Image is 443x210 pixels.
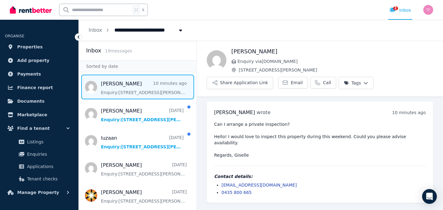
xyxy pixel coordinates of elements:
[142,7,144,12] span: k
[221,183,297,187] a: [EMAIL_ADDRESS][DOMAIN_NAME]
[17,84,53,91] span: Finance report
[323,80,331,86] span: Call
[239,67,433,73] span: [STREET_ADDRESS][PERSON_NAME]
[310,77,336,89] a: Call
[389,7,411,13] div: Inbox
[237,58,433,64] span: Enquiry via [DOMAIN_NAME]
[101,162,187,177] a: [PERSON_NAME][DATE]Enquiry:[STREET_ADDRESS][PERSON_NAME].
[291,80,303,86] span: Email
[214,173,426,179] h4: Contact details:
[422,189,437,204] div: Open Intercom Messenger
[86,46,101,55] h2: Inbox
[278,77,308,89] a: Email
[5,122,74,134] button: Find a tenant
[7,173,71,185] a: Tenant checks
[344,80,361,86] span: Tags
[7,160,71,173] a: Applications
[101,134,184,150] a: luzaan[DATE]Enquiry:[STREET_ADDRESS][PERSON_NAME].
[101,80,187,96] a: [PERSON_NAME]10 minutes agoEnquiry:[STREET_ADDRESS][PERSON_NAME].
[27,150,69,158] span: Enquiries
[5,95,74,107] a: Documents
[207,50,226,70] img: Giselle Fiamoncini
[27,163,69,170] span: Applications
[423,5,433,15] img: Tracey Farrell
[214,109,255,115] span: [PERSON_NAME]
[5,109,74,121] a: Marketplace
[17,57,50,64] span: Add property
[17,43,43,51] span: Properties
[5,68,74,80] a: Payments
[5,186,74,199] button: Manage Property
[79,60,197,72] div: Sorted by date
[79,20,194,41] nav: Breadcrumb
[105,48,132,53] span: 19 message s
[7,148,71,160] a: Enquiries
[231,47,433,56] h1: [PERSON_NAME]
[5,81,74,94] a: Finance report
[17,125,50,132] span: Find a tenant
[17,97,45,105] span: Documents
[17,189,59,196] span: Manage Property
[7,136,71,148] a: Listings
[221,190,252,195] a: 0435 800 665
[257,109,270,115] span: wrote
[339,77,373,89] button: Tags
[27,175,69,183] span: Tenant checks
[5,54,74,67] a: Add property
[214,121,426,158] pre: Can I arrange a private inspection? Hello! I would love to inspect this property during this week...
[17,70,41,78] span: Payments
[5,41,74,53] a: Properties
[393,6,398,10] span: 2
[392,110,426,115] time: 10 minutes ago
[27,138,69,146] span: Listings
[10,5,52,14] img: RentBetter
[89,27,102,33] a: Inbox
[17,111,47,118] span: Marketplace
[207,77,273,89] button: Share Application Link
[5,34,24,38] span: ORGANISE
[101,107,184,123] a: [PERSON_NAME][DATE]Enquiry:[STREET_ADDRESS][PERSON_NAME].
[101,189,187,204] a: [PERSON_NAME][DATE]Enquiry:[STREET_ADDRESS][PERSON_NAME].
